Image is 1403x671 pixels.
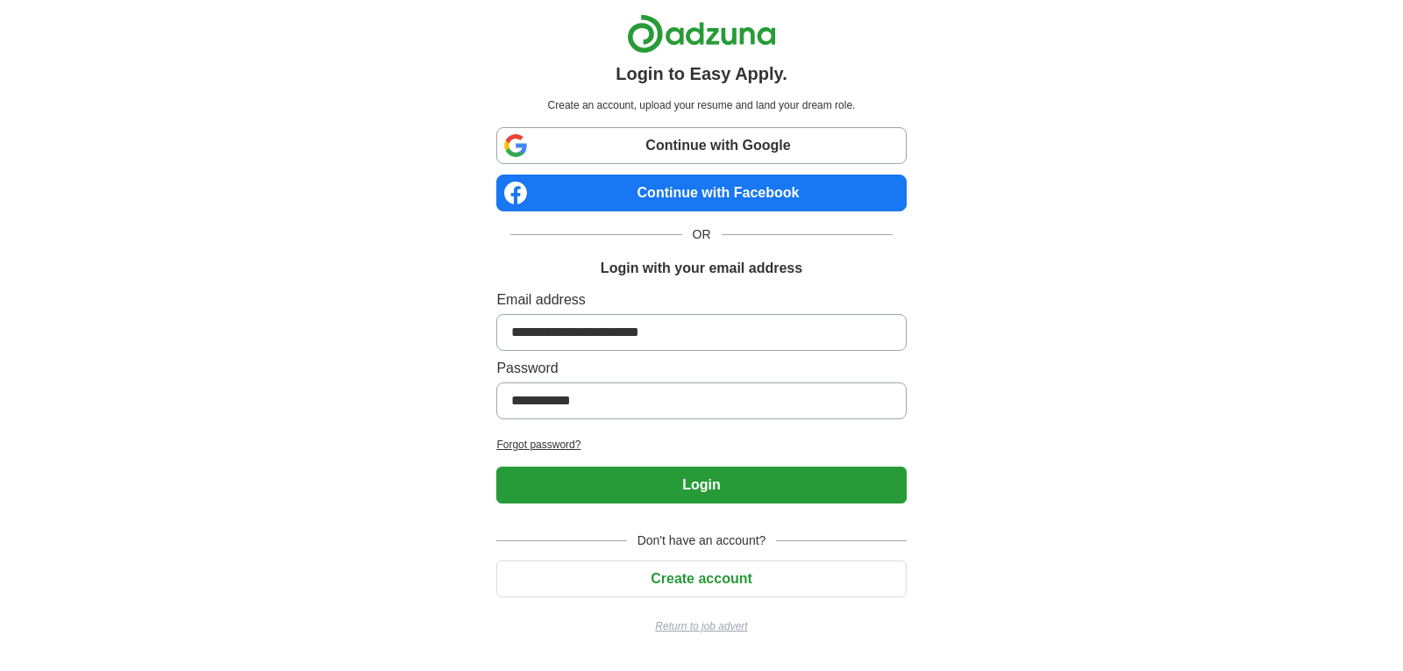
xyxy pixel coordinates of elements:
img: Adzuna logo [627,14,776,54]
button: Create account [496,560,906,597]
p: Create an account, upload your resume and land your dream role. [500,97,902,113]
h1: Login with your email address [601,258,802,279]
span: OR [682,225,722,244]
a: Continue with Facebook [496,175,906,211]
h1: Login to Easy Apply. [616,61,787,87]
a: Return to job advert [496,618,906,634]
button: Login [496,467,906,503]
a: Create account [496,571,906,586]
span: Don't have an account? [627,532,777,550]
a: Forgot password? [496,437,906,453]
label: Password [496,358,906,379]
a: Continue with Google [496,127,906,164]
label: Email address [496,289,906,311]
